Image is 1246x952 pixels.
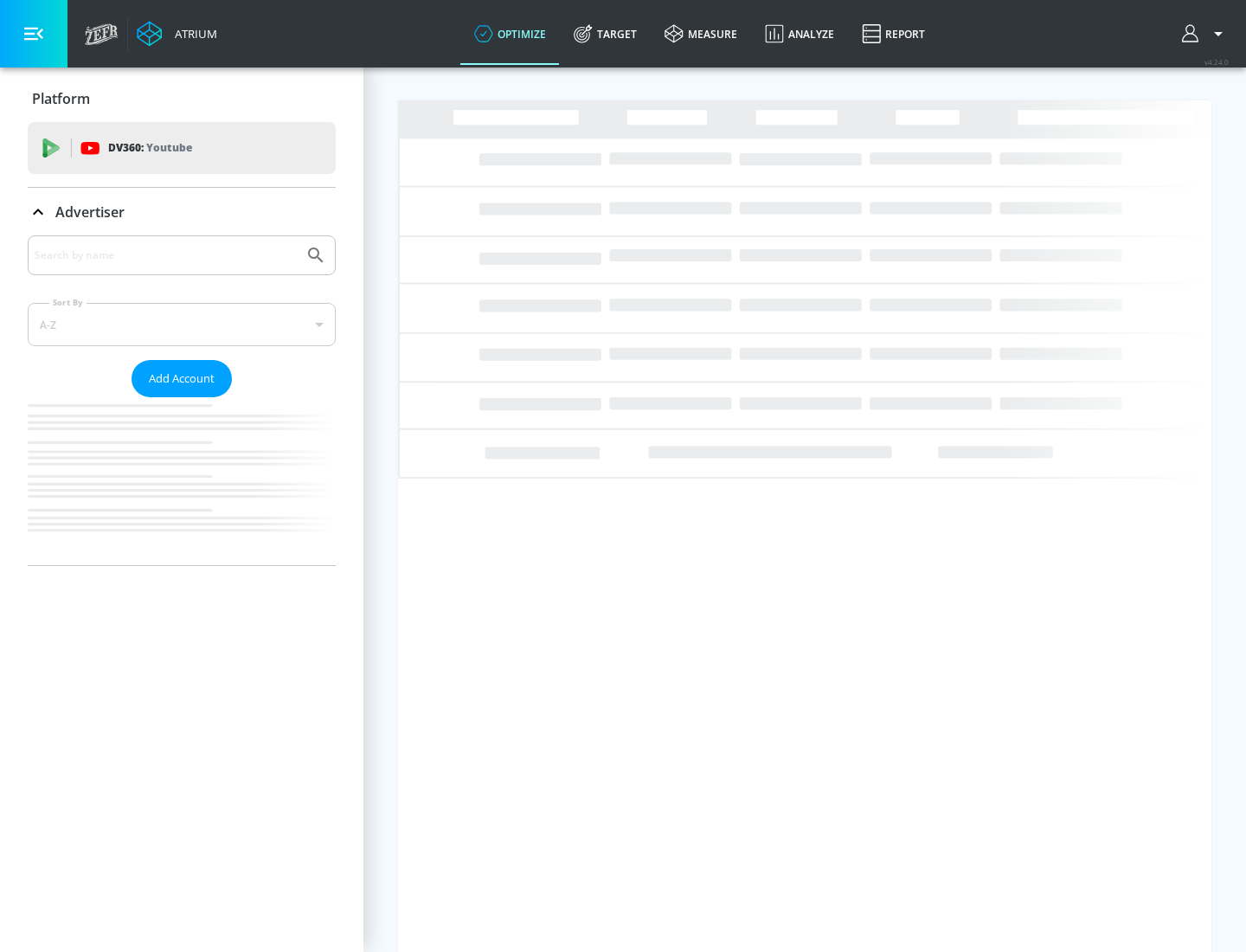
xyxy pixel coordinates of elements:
[28,397,336,565] nav: list of Advertiser
[35,244,297,267] input: Search by name
[28,122,336,174] div: DV360: Youtube
[108,138,192,158] p: DV360:
[560,3,651,65] a: Target
[28,74,336,123] div: Platform
[28,303,336,346] div: A-Z
[137,21,217,47] a: Atrium
[28,188,336,236] div: Advertiser
[146,138,192,157] p: Youtube
[55,203,125,222] p: Advertiser
[1204,57,1229,67] span: v 4.24.0
[651,3,751,65] a: measure
[132,360,232,397] button: Add Account
[460,3,560,65] a: optimize
[168,26,217,42] div: Atrium
[751,3,848,65] a: Analyze
[149,369,215,389] span: Add Account
[49,297,87,308] label: Sort By
[848,3,939,65] a: Report
[32,89,90,108] p: Platform
[28,235,336,565] div: Advertiser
